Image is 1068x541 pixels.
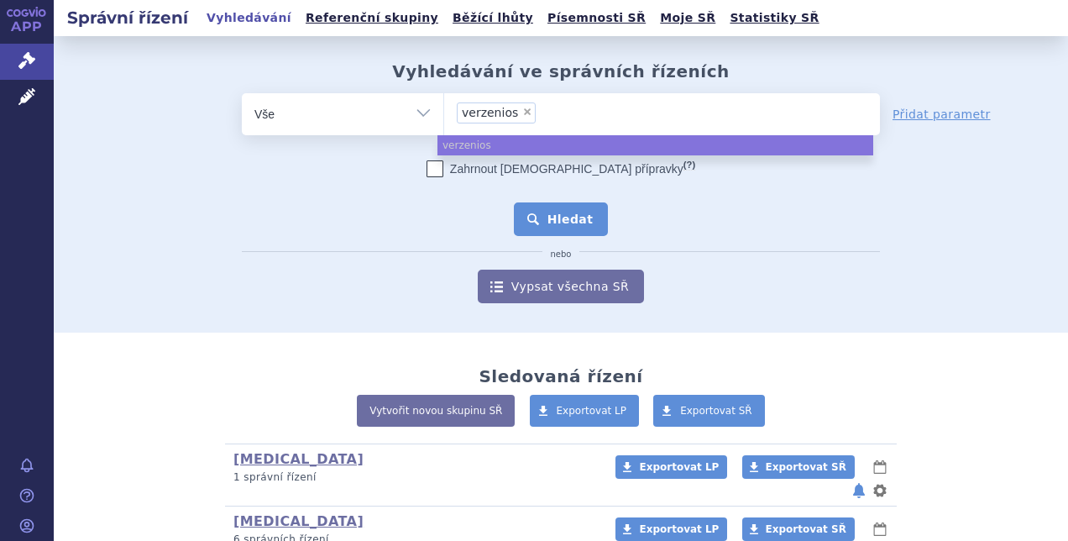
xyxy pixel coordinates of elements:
a: Exportovat SŘ [742,455,855,479]
a: Exportovat SŘ [653,395,765,427]
h2: Vyhledávání ve správních řízeních [392,61,730,81]
a: Vypsat všechna SŘ [478,270,644,303]
span: Exportovat SŘ [766,523,846,535]
span: verzenios [462,107,518,118]
a: Exportovat LP [615,517,727,541]
a: Vytvořit novou skupinu SŘ [357,395,515,427]
a: Exportovat LP [530,395,640,427]
button: nastavení [872,481,888,501]
button: notifikace [851,481,867,501]
a: Moje SŘ [655,7,720,29]
a: Přidat parametr [893,106,991,123]
span: × [522,107,532,117]
label: Zahrnout [DEMOGRAPHIC_DATA] přípravky [427,160,695,177]
button: Hledat [514,202,609,236]
a: Vyhledávání [202,7,296,29]
span: Exportovat LP [639,523,719,535]
a: [MEDICAL_DATA] [233,513,364,529]
a: [MEDICAL_DATA] [233,451,364,467]
button: lhůty [872,457,888,477]
a: Statistiky SŘ [725,7,824,29]
span: Exportovat SŘ [766,461,846,473]
span: Exportovat SŘ [680,405,752,417]
a: Exportovat LP [615,455,727,479]
abbr: (?) [683,160,695,171]
a: Písemnosti SŘ [542,7,651,29]
p: 1 správní řízení [233,470,594,485]
span: Exportovat LP [639,461,719,473]
a: Běžící lhůty [448,7,538,29]
a: Referenční skupiny [301,7,443,29]
h2: Správní řízení [54,6,202,29]
i: nebo [542,249,580,260]
input: verzenios [541,102,629,123]
span: Exportovat LP [557,405,627,417]
a: Exportovat SŘ [742,517,855,541]
button: lhůty [872,519,888,539]
h2: Sledovaná řízení [479,366,642,386]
